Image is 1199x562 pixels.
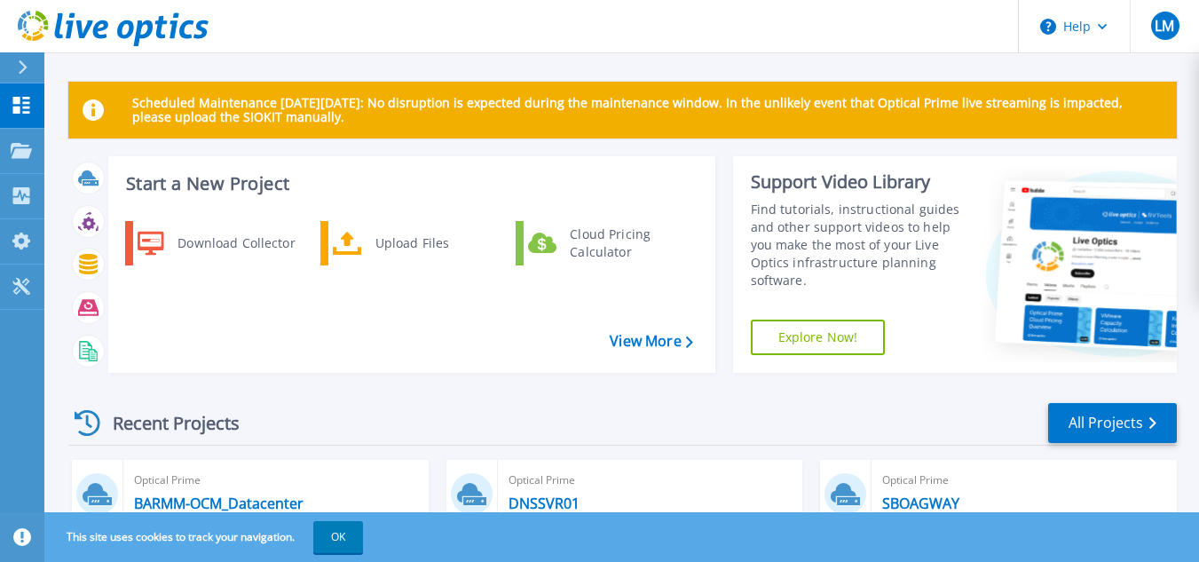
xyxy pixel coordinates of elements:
div: Find tutorials, instructional guides and other support videos to help you make the most of your L... [751,201,972,289]
p: Scheduled Maintenance [DATE][DATE]: No disruption is expected during the maintenance window. In t... [132,96,1163,124]
a: Download Collector [125,221,307,265]
span: LM [1155,19,1174,33]
div: Download Collector [169,226,303,261]
div: Upload Files [367,226,498,261]
button: OK [313,521,363,553]
a: SBOAGWAY [882,495,959,512]
span: Optical Prime [509,471,793,490]
div: Support Video Library [751,170,972,194]
div: Cloud Pricing Calculator [561,226,692,261]
a: Explore Now! [751,320,886,355]
a: Cloud Pricing Calculator [516,221,698,265]
a: BARMM-OCM_Datacenter [134,495,304,512]
a: Upload Files [320,221,502,265]
span: This site uses cookies to track your navigation. [49,521,363,553]
span: Optical Prime [882,471,1166,490]
h3: Start a New Project [126,174,692,194]
span: Optical Prime [134,471,418,490]
a: All Projects [1048,403,1177,443]
a: View More [610,333,692,350]
a: DNSSVR01 [509,495,580,512]
div: Recent Projects [68,401,264,445]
